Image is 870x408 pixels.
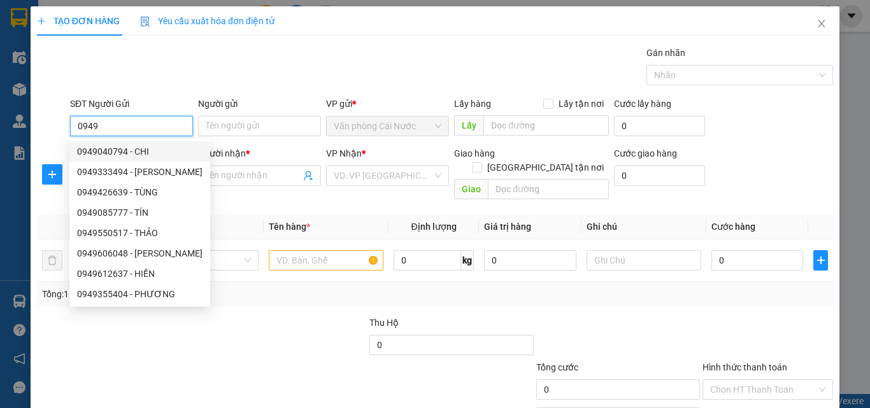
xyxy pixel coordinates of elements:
div: 0949606048 - TUẤN ANH [69,243,210,264]
div: 0949355404 - PHƯƠNG [69,284,210,304]
div: Tổng: 1 [42,287,337,301]
div: VP gửi [326,97,449,111]
button: delete [42,250,62,271]
li: 02839.63.63.63 [6,44,243,60]
button: plus [813,250,828,271]
div: 0949426639 - TÙNG [77,185,203,199]
img: icon [140,17,150,27]
label: Cước giao hàng [614,148,677,158]
label: Cước lấy hàng [614,99,671,109]
div: 0949550517 - THẢO [77,226,203,240]
div: Người nhận [198,146,321,160]
input: VD: Bàn, Ghế [269,250,383,271]
b: GỬI : Văn phòng Cái Nước [6,80,213,101]
label: Gán nhãn [646,48,685,58]
div: 0949333494 - LÊ YẾN [69,162,210,182]
span: kg [461,250,474,271]
span: Định lượng [411,222,456,232]
div: SĐT Người Gửi [70,97,193,111]
span: Tổng cước [536,362,578,372]
span: Lấy hàng [454,99,491,109]
span: close [817,18,827,29]
span: Lấy tận nơi [553,97,609,111]
div: 0949426639 - TÙNG [69,182,210,202]
span: plus [37,17,46,25]
span: phone [73,46,83,57]
span: Văn phòng Cái Nước [334,116,441,136]
span: TẠO ĐƠN HÀNG [37,16,120,26]
span: Giá trị hàng [484,222,531,232]
input: Dọc đường [488,179,609,199]
span: Yêu cầu xuất hóa đơn điện tử [140,16,275,26]
li: 85 [PERSON_NAME] [6,28,243,44]
button: plus [42,164,62,185]
div: 0949355404 - PHƯƠNG [77,287,203,301]
span: Tên hàng [269,222,310,232]
span: Cước hàng [711,222,755,232]
div: 0949612637 - HIỀN [69,264,210,284]
span: [GEOGRAPHIC_DATA] tận nơi [482,160,609,174]
button: Close [804,6,839,42]
div: 0949085777 - TÍN [69,202,210,223]
span: VP Nhận [326,148,362,158]
b: [PERSON_NAME] [73,8,180,24]
th: Ghi chú [581,215,706,239]
span: Thu Hộ [369,318,399,328]
div: 0949333494 - [PERSON_NAME] [77,165,203,179]
span: Lấy [454,115,483,136]
span: plus [43,169,62,179]
span: user-add [303,171,313,181]
input: 0 [484,250,576,271]
input: Cước lấy hàng [614,116,705,136]
span: Giao hàng [454,148,495,158]
div: Người gửi [198,97,321,111]
div: 0949040794 - CHI [77,144,203,158]
div: 0949085777 - TÍN [77,206,203,220]
div: 0949040794 - CHI [69,141,210,162]
input: Ghi Chú [587,250,701,271]
div: 0949606048 - [PERSON_NAME] [77,246,203,260]
span: environment [73,31,83,41]
input: Cước giao hàng [614,165,705,186]
div: 0949550517 - THẢO [69,223,210,243]
span: Giao [454,179,488,199]
input: Dọc đường [483,115,609,136]
label: Hình thức thanh toán [702,362,787,372]
div: 0949612637 - HIỀN [77,267,203,281]
span: plus [814,255,827,265]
